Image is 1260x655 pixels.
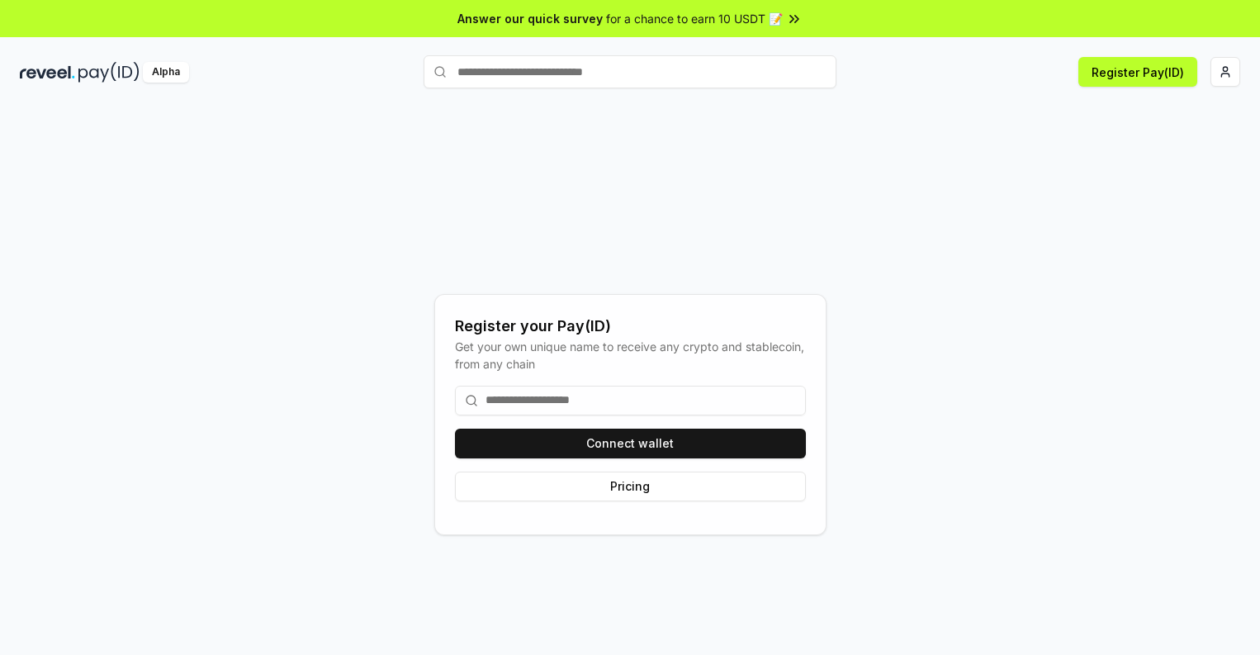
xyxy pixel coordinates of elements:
div: Alpha [143,62,189,83]
button: Register Pay(ID) [1078,57,1197,87]
div: Register your Pay(ID) [455,315,806,338]
img: reveel_dark [20,62,75,83]
img: pay_id [78,62,140,83]
span: Answer our quick survey [457,10,603,27]
div: Get your own unique name to receive any crypto and stablecoin, from any chain [455,338,806,373]
button: Connect wallet [455,429,806,458]
span: for a chance to earn 10 USDT 📝 [606,10,783,27]
button: Pricing [455,472,806,501]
